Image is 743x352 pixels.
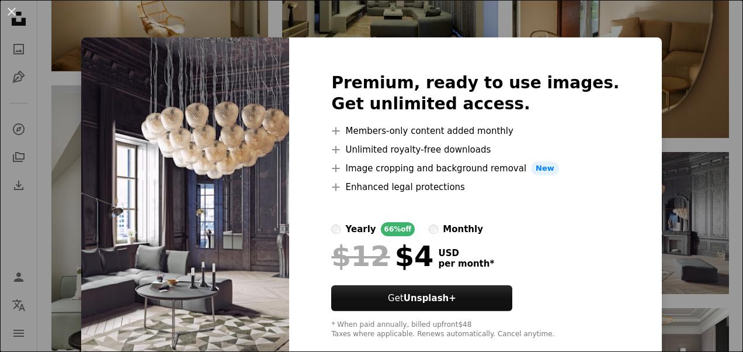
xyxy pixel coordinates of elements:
[404,293,456,303] strong: Unsplash+
[331,143,619,157] li: Unlimited royalty-free downloads
[331,124,619,138] li: Members-only content added monthly
[438,248,494,258] span: USD
[443,222,483,236] div: monthly
[331,241,433,271] div: $4
[438,258,494,269] span: per month *
[381,222,415,236] div: 66% off
[331,180,619,194] li: Enhanced legal protections
[331,161,619,175] li: Image cropping and background removal
[531,161,559,175] span: New
[429,225,438,234] input: monthly
[331,73,619,115] h2: Premium, ready to use images. Get unlimited access.
[331,225,341,234] input: yearly66%off
[331,241,390,271] span: $12
[331,285,512,311] button: GetUnsplash+
[345,222,376,236] div: yearly
[331,320,619,339] div: * When paid annually, billed upfront $48 Taxes where applicable. Renews automatically. Cancel any...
